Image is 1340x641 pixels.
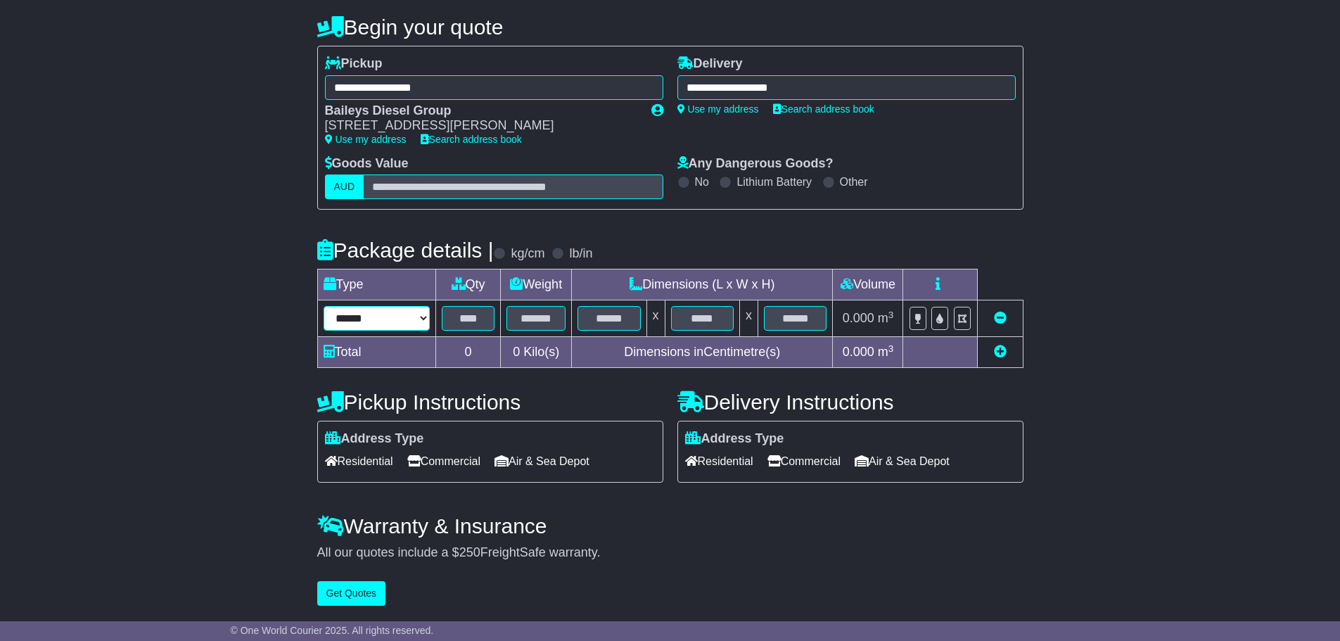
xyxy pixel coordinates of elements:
h4: Delivery Instructions [677,391,1023,414]
a: Use my address [677,103,759,115]
div: [STREET_ADDRESS][PERSON_NAME] [325,118,637,134]
span: © One World Courier 2025. All rights reserved. [231,625,434,636]
h4: Package details | [317,239,494,262]
label: Address Type [685,431,784,447]
span: Air & Sea Depot [494,450,589,472]
label: kg/cm [511,246,544,262]
label: Any Dangerous Goods? [677,156,834,172]
td: 0 [435,337,501,368]
span: 250 [459,545,480,559]
sup: 3 [888,343,894,354]
span: m [878,345,894,359]
a: Search address book [421,134,522,145]
td: Type [317,269,435,300]
span: Commercial [767,450,841,472]
td: x [646,300,665,337]
h4: Warranty & Insurance [317,514,1023,538]
h4: Pickup Instructions [317,391,663,414]
div: Baileys Diesel Group [325,103,637,119]
div: All our quotes include a $ FreightSafe warranty. [317,545,1023,561]
a: Remove this item [994,311,1007,325]
label: lb/in [569,246,592,262]
label: Pickup [325,56,383,72]
td: Qty [435,269,501,300]
span: 0.000 [843,311,874,325]
label: Address Type [325,431,424,447]
td: Weight [501,269,572,300]
span: m [878,311,894,325]
label: Lithium Battery [736,175,812,189]
span: Residential [685,450,753,472]
label: AUD [325,174,364,199]
span: Commercial [407,450,480,472]
td: Dimensions (L x W x H) [572,269,833,300]
h4: Begin your quote [317,15,1023,39]
span: 0 [513,345,520,359]
a: Add new item [994,345,1007,359]
span: Residential [325,450,393,472]
span: Air & Sea Depot [855,450,950,472]
label: Goods Value [325,156,409,172]
label: No [695,175,709,189]
a: Use my address [325,134,407,145]
label: Delivery [677,56,743,72]
td: Volume [833,269,903,300]
button: Get Quotes [317,581,386,606]
span: 0.000 [843,345,874,359]
td: Total [317,337,435,368]
sup: 3 [888,310,894,320]
a: Search address book [773,103,874,115]
td: Dimensions in Centimetre(s) [572,337,833,368]
label: Other [840,175,868,189]
td: x [739,300,758,337]
td: Kilo(s) [501,337,572,368]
